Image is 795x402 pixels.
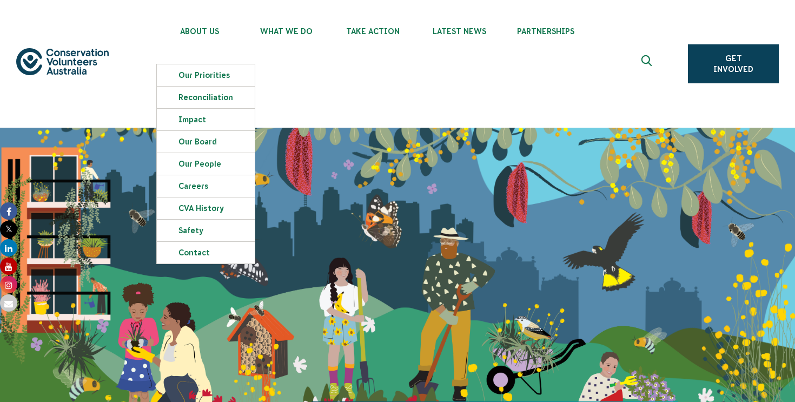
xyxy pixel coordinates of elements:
[157,64,255,86] a: Our Priorities
[157,197,255,219] a: CVA history
[416,27,502,36] span: Latest News
[635,51,661,77] button: Expand search box Close search box
[243,27,329,36] span: What We Do
[157,175,255,197] a: Careers
[157,153,255,175] a: Our People
[157,220,255,241] a: Safety
[16,48,109,75] img: logo.svg
[641,55,655,73] span: Expand search box
[157,131,255,153] a: Our Board
[156,27,243,36] span: About Us
[502,27,589,36] span: Partnerships
[329,27,416,36] span: Take Action
[157,87,255,108] a: Reconciliation
[157,109,255,130] a: Impact
[688,44,779,83] a: Get Involved
[157,242,255,263] a: Contact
